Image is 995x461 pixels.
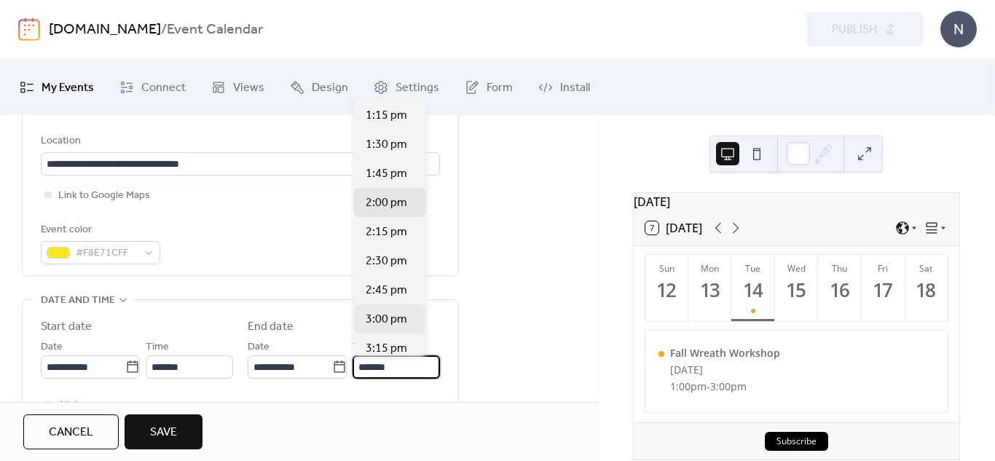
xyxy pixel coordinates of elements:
div: 17 [871,278,895,302]
a: [DOMAIN_NAME] [49,16,161,44]
img: logo [18,17,40,41]
div: 14 [742,278,766,302]
span: 2:00 pm [366,194,407,212]
div: N [940,11,977,47]
a: Form [454,65,524,109]
div: [DATE] [634,193,959,210]
a: My Events [9,65,105,109]
div: 15 [784,278,809,302]
div: 12 [655,278,679,302]
span: - [707,379,710,393]
div: Sun [650,262,684,275]
span: #F8E71CFF [76,245,137,262]
span: 1:45 pm [366,165,407,183]
a: Connect [109,65,197,109]
span: Settings [396,76,439,99]
div: End date [248,318,294,336]
span: Design [312,76,348,99]
span: 3:00pm [710,379,747,393]
span: Date [41,339,63,356]
span: Save [150,424,177,441]
button: Fri17 [861,255,904,321]
div: Fall Wreath Workshop [670,346,780,360]
span: Cancel [49,424,93,441]
div: 16 [827,278,852,302]
span: 2:30 pm [366,253,407,270]
b: / [161,16,167,44]
a: Settings [363,65,450,109]
button: Sun12 [645,255,688,321]
div: Wed [779,262,814,275]
span: Views [233,76,264,99]
a: Views [200,65,275,109]
span: All day [58,397,87,414]
button: Sat18 [905,255,948,321]
div: Event color [41,221,157,239]
span: 1:00pm [670,379,707,393]
button: Save [125,414,202,449]
div: Start date [41,318,92,336]
div: Mon [693,262,727,275]
span: 2:45 pm [366,282,407,299]
span: My Events [42,76,94,99]
div: Fri [865,262,900,275]
button: Subscribe [765,432,828,451]
span: Time [146,339,169,356]
div: Sat [909,262,943,275]
div: Tue [736,262,770,275]
a: Design [279,65,359,109]
button: 7[DATE] [640,218,707,238]
a: Install [527,65,601,109]
span: 1:15 pm [366,107,407,125]
button: Wed15 [775,255,818,321]
button: Thu16 [818,255,861,321]
span: 3:15 pm [366,340,407,358]
span: 2:15 pm [366,224,407,241]
span: Date and time [41,292,115,310]
span: 3:00 pm [366,311,407,328]
div: [DATE] [670,363,780,377]
button: Cancel [23,414,119,449]
span: Date [248,339,270,356]
button: Tue14 [731,255,774,321]
span: 1:30 pm [366,136,407,154]
div: 18 [914,278,938,302]
span: Time [353,339,376,356]
div: Thu [822,262,857,275]
span: Install [560,76,590,99]
div: 13 [698,278,722,302]
div: Location [41,133,437,150]
span: Connect [141,76,186,99]
span: Link to Google Maps [58,187,150,205]
button: Mon13 [688,255,731,321]
b: Event Calendar [167,16,263,44]
span: Form [487,76,513,99]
